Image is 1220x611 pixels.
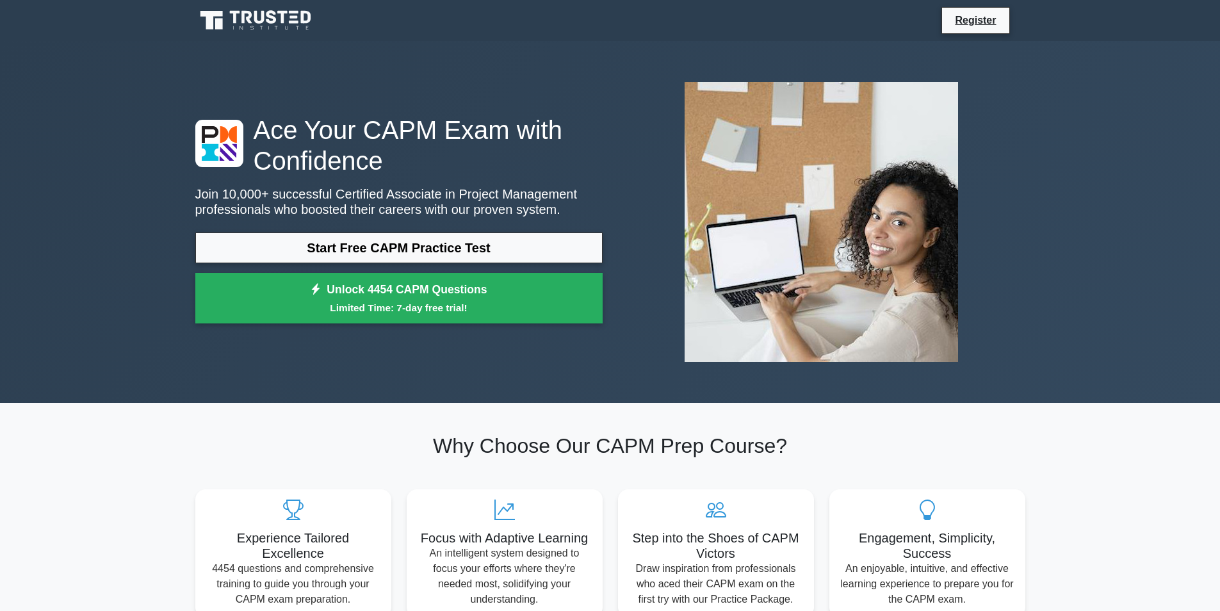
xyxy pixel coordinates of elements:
[417,530,592,546] h5: Focus with Adaptive Learning
[195,115,603,176] h1: Ace Your CAPM Exam with Confidence
[628,530,804,561] h5: Step into the Shoes of CAPM Victors
[206,530,381,561] h5: Experience Tailored Excellence
[417,546,592,607] p: An intelligent system designed to focus your efforts where they're needed most, solidifying your ...
[195,232,603,263] a: Start Free CAPM Practice Test
[840,561,1015,607] p: An enjoyable, intuitive, and effective learning experience to prepare you for the CAPM exam.
[628,561,804,607] p: Draw inspiration from professionals who aced their CAPM exam on the first try with our Practice P...
[211,300,587,315] small: Limited Time: 7-day free trial!
[195,434,1025,458] h2: Why Choose Our CAPM Prep Course?
[195,186,603,217] p: Join 10,000+ successful Certified Associate in Project Management professionals who boosted their...
[947,12,1004,28] a: Register
[206,561,381,607] p: 4454 questions and comprehensive training to guide you through your CAPM exam preparation.
[195,273,603,324] a: Unlock 4454 CAPM QuestionsLimited Time: 7-day free trial!
[840,530,1015,561] h5: Engagement, Simplicity, Success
